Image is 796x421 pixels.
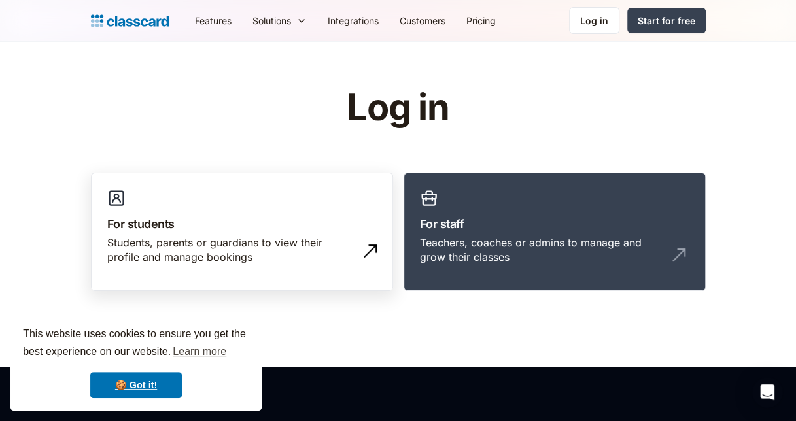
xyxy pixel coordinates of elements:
a: Pricing [456,6,506,35]
div: Teachers, coaches or admins to manage and grow their classes [420,235,663,265]
a: Integrations [317,6,389,35]
a: For staffTeachers, coaches or admins to manage and grow their classes [404,173,706,292]
div: cookieconsent [10,314,262,411]
a: Features [184,6,242,35]
h3: For staff [420,215,689,233]
div: Start for free [638,14,695,27]
div: Open Intercom Messenger [752,377,783,408]
a: dismiss cookie message [90,372,182,398]
div: Students, parents or guardians to view their profile and manage bookings [107,235,351,265]
a: Customers [389,6,456,35]
a: Start for free [627,8,706,33]
a: learn more about cookies [171,342,228,362]
h3: For students [107,215,377,233]
a: home [91,12,169,30]
a: For studentsStudents, parents or guardians to view their profile and manage bookings [91,173,393,292]
h1: Log in [190,88,606,128]
span: This website uses cookies to ensure you get the best experience on our website. [23,326,249,362]
div: Solutions [242,6,317,35]
div: Solutions [252,14,291,27]
a: Log in [569,7,619,34]
div: Log in [580,14,608,27]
